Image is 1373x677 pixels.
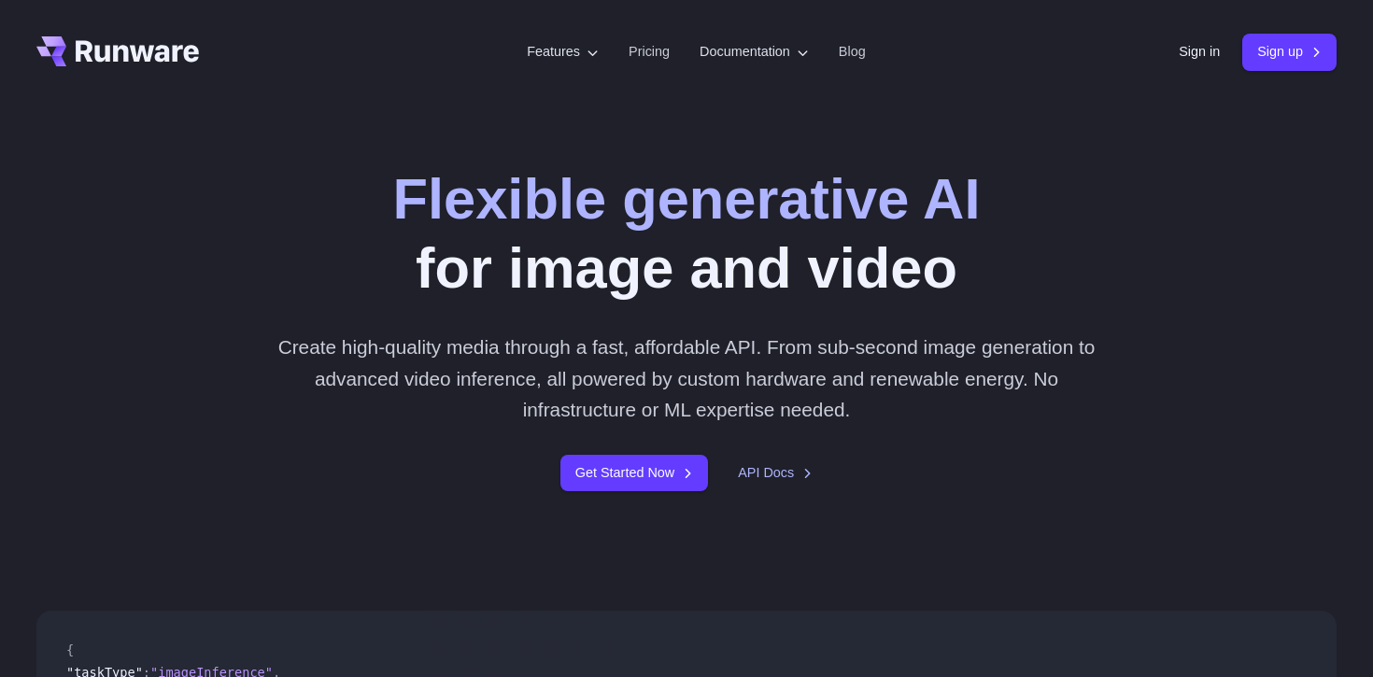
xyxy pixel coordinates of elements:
[839,41,866,63] a: Blog
[66,642,74,657] span: {
[1242,34,1337,70] a: Sign up
[393,166,981,231] strong: Flexible generative AI
[629,41,670,63] a: Pricing
[738,462,813,484] a: API Docs
[527,41,599,63] label: Features
[1179,41,1220,63] a: Sign in
[271,331,1103,425] p: Create high-quality media through a fast, affordable API. From sub-second image generation to adv...
[560,455,708,491] a: Get Started Now
[36,36,199,66] a: Go to /
[700,41,809,63] label: Documentation
[393,164,981,302] h1: for image and video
